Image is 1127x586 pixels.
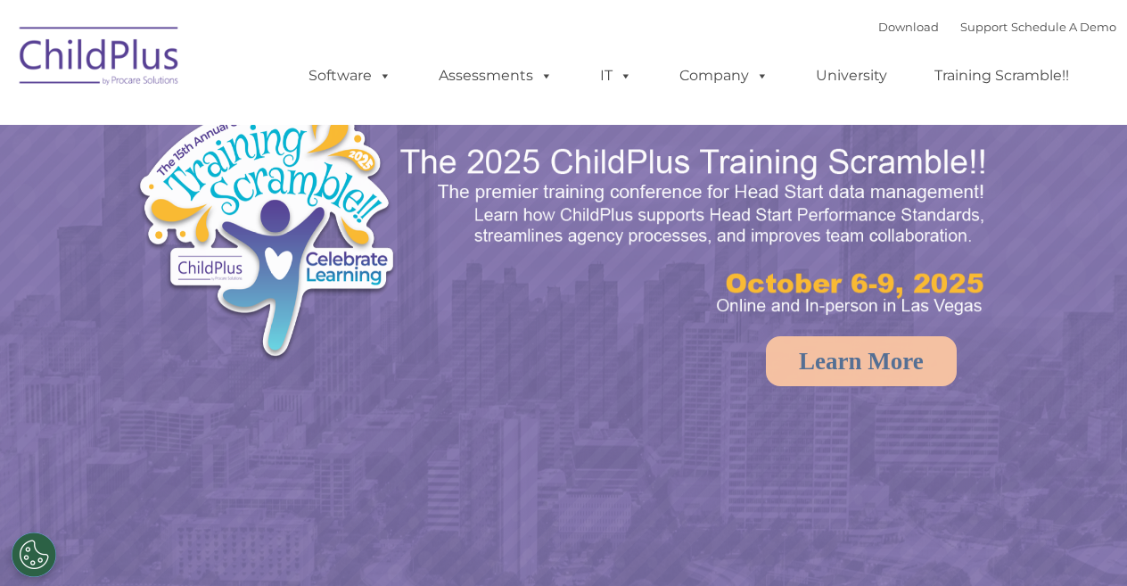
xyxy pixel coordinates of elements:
a: University [798,58,905,94]
a: Schedule A Demo [1011,20,1116,34]
a: Support [960,20,1008,34]
a: Training Scramble!! [917,58,1087,94]
a: Download [878,20,939,34]
a: Assessments [421,58,571,94]
a: Software [291,58,409,94]
a: IT [582,58,650,94]
a: Company [662,58,786,94]
font: | [878,20,1116,34]
button: Cookies Settings [12,532,56,577]
img: ChildPlus by Procare Solutions [11,14,189,103]
a: Learn More [766,336,957,386]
